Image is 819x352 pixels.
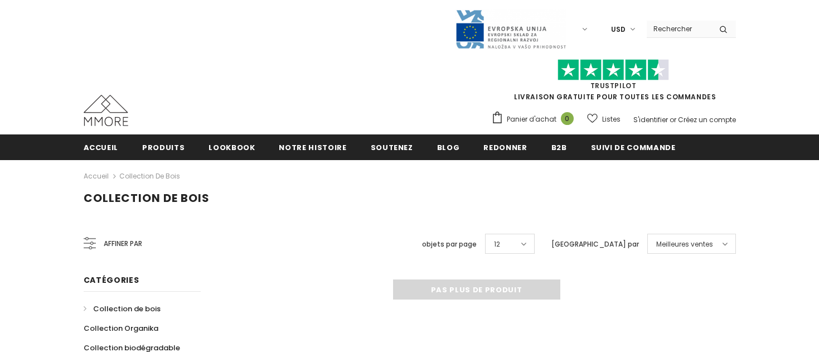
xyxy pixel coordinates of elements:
a: Listes [587,109,621,129]
a: Collection Organika [84,319,158,338]
span: or [670,115,676,124]
span: soutenez [371,142,413,153]
img: Cas MMORE [84,95,128,126]
a: B2B [551,134,567,160]
span: USD [611,24,626,35]
span: 12 [494,239,500,250]
span: 0 [561,112,574,125]
a: Notre histoire [279,134,346,160]
a: Panier d'achat 0 [491,111,579,128]
span: Produits [142,142,185,153]
a: TrustPilot [590,81,637,90]
a: Suivi de commande [591,134,676,160]
span: Collection de bois [84,190,210,206]
span: Redonner [483,142,527,153]
a: Collection de bois [119,171,180,181]
span: LIVRAISON GRATUITE POUR TOUTES LES COMMANDES [491,64,736,102]
a: Accueil [84,170,109,183]
span: Affiner par [104,238,142,250]
a: Collection de bois [84,299,161,319]
label: [GEOGRAPHIC_DATA] par [551,239,639,250]
span: B2B [551,142,567,153]
span: Lookbook [209,142,255,153]
a: Redonner [483,134,527,160]
span: Blog [437,142,460,153]
span: Notre histoire [279,142,346,153]
a: S'identifier [633,115,668,124]
img: Faites confiance aux étoiles pilotes [558,59,669,81]
span: Catégories [84,274,139,286]
span: Collection de bois [93,303,161,314]
span: Suivi de commande [591,142,676,153]
span: Panier d'achat [507,114,556,125]
img: Javni Razpis [455,9,566,50]
span: Meilleures ventes [656,239,713,250]
span: Accueil [84,142,119,153]
a: Javni Razpis [455,24,566,33]
a: Accueil [84,134,119,160]
a: Créez un compte [678,115,736,124]
span: Collection Organika [84,323,158,334]
a: Produits [142,134,185,160]
a: Lookbook [209,134,255,160]
input: Search Site [647,21,711,37]
a: Blog [437,134,460,160]
span: Listes [602,114,621,125]
label: objets par page [422,239,477,250]
a: soutenez [371,134,413,160]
